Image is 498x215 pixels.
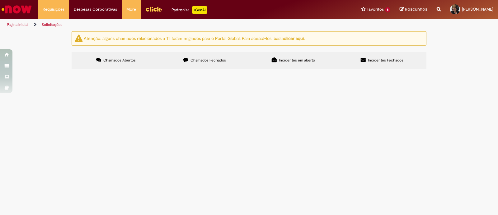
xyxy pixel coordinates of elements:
[192,6,207,14] p: +GenAi
[368,58,403,63] span: Incidentes Fechados
[43,6,64,12] span: Requisições
[103,58,136,63] span: Chamados Abertos
[42,22,63,27] a: Solicitações
[5,19,327,31] ul: Trilhas de página
[367,6,384,12] span: Favoritos
[279,58,315,63] span: Incidentes em aberto
[171,6,207,14] div: Padroniza
[84,35,305,41] ng-bind-html: Atenção: alguns chamados relacionados a T.I foram migrados para o Portal Global. Para acessá-los,...
[145,4,162,14] img: click_logo_yellow_360x200.png
[284,35,305,41] a: clicar aqui.
[126,6,136,12] span: More
[462,7,493,12] span: [PERSON_NAME]
[400,7,427,12] a: Rascunhos
[405,6,427,12] span: Rascunhos
[74,6,117,12] span: Despesas Corporativas
[190,58,226,63] span: Chamados Fechados
[385,7,390,12] span: 8
[7,22,28,27] a: Página inicial
[1,3,33,16] img: ServiceNow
